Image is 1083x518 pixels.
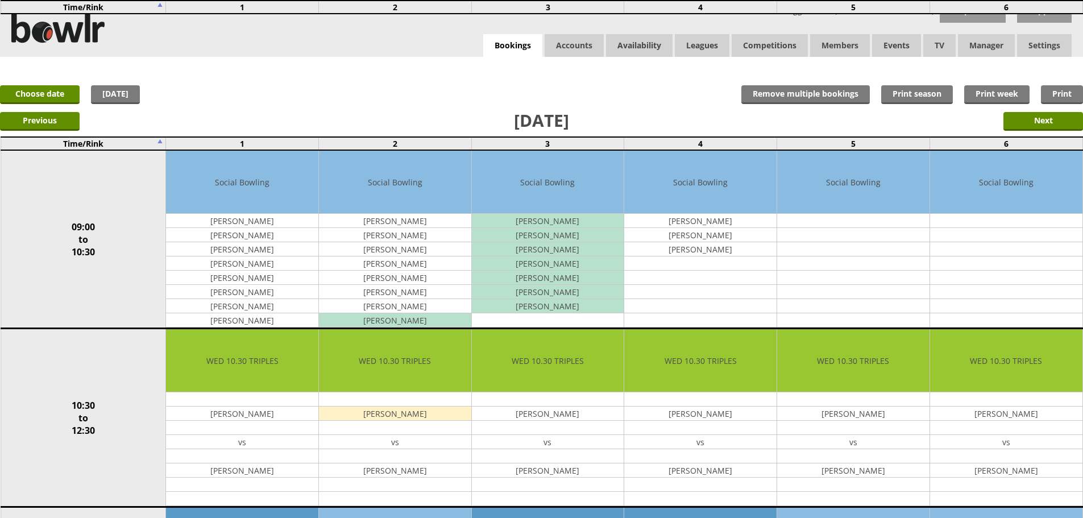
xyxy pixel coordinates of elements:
[319,214,471,228] td: [PERSON_NAME]
[930,151,1082,214] td: Social Bowling
[624,329,777,392] td: WED 10.30 TRIPLES
[624,228,777,242] td: [PERSON_NAME]
[624,1,777,14] td: 4
[1,329,166,507] td: 10:30 to 12:30
[777,463,930,478] td: [PERSON_NAME]
[624,435,777,449] td: vs
[777,1,930,14] td: 5
[732,34,808,57] a: Competitions
[166,329,318,392] td: WED 10.30 TRIPLES
[930,1,1082,14] td: 6
[319,329,471,392] td: WED 10.30 TRIPLES
[1003,112,1083,131] input: Next
[1,1,166,14] td: Time/Rink
[319,271,471,285] td: [PERSON_NAME]
[777,137,930,150] td: 5
[777,435,930,449] td: vs
[545,34,604,57] span: Accounts
[958,34,1015,57] span: Manager
[472,151,624,214] td: Social Bowling
[166,256,318,271] td: [PERSON_NAME]
[872,34,921,57] a: Events
[472,256,624,271] td: [PERSON_NAME]
[472,271,624,285] td: [PERSON_NAME]
[166,299,318,313] td: [PERSON_NAME]
[166,214,318,228] td: [PERSON_NAME]
[472,285,624,299] td: [PERSON_NAME]
[166,285,318,299] td: [PERSON_NAME]
[471,1,624,14] td: 3
[318,137,471,150] td: 2
[166,407,318,421] td: [PERSON_NAME]
[166,313,318,328] td: [PERSON_NAME]
[319,151,471,214] td: Social Bowling
[319,313,471,328] td: [PERSON_NAME]
[624,242,777,256] td: [PERSON_NAME]
[624,407,777,421] td: [PERSON_NAME]
[472,214,624,228] td: [PERSON_NAME]
[472,435,624,449] td: vs
[624,137,777,150] td: 4
[319,299,471,313] td: [PERSON_NAME]
[810,34,870,57] span: Members
[930,407,1082,421] td: [PERSON_NAME]
[675,34,729,57] a: Leagues
[166,151,318,214] td: Social Bowling
[1,137,166,150] td: Time/Rink
[472,299,624,313] td: [PERSON_NAME]
[166,137,319,150] td: 1
[624,151,777,214] td: Social Bowling
[472,407,624,421] td: [PERSON_NAME]
[741,85,870,104] input: Remove multiple bookings
[319,435,471,449] td: vs
[166,435,318,449] td: vs
[319,407,471,421] td: [PERSON_NAME]
[923,34,956,57] span: TV
[91,85,140,104] a: [DATE]
[318,1,471,14] td: 2
[166,271,318,285] td: [PERSON_NAME]
[881,85,953,104] a: Print season
[471,137,624,150] td: 3
[166,1,319,14] td: 1
[777,151,930,214] td: Social Bowling
[166,463,318,478] td: [PERSON_NAME]
[472,463,624,478] td: [PERSON_NAME]
[930,329,1082,392] td: WED 10.30 TRIPLES
[964,85,1030,104] a: Print week
[624,214,777,228] td: [PERSON_NAME]
[472,329,624,392] td: WED 10.30 TRIPLES
[930,137,1082,150] td: 6
[930,463,1082,478] td: [PERSON_NAME]
[1,150,166,329] td: 09:00 to 10:30
[319,256,471,271] td: [PERSON_NAME]
[777,329,930,392] td: WED 10.30 TRIPLES
[624,463,777,478] td: [PERSON_NAME]
[1017,34,1072,57] span: Settings
[930,435,1082,449] td: vs
[472,242,624,256] td: [PERSON_NAME]
[777,407,930,421] td: [PERSON_NAME]
[483,34,542,57] a: Bookings
[319,228,471,242] td: [PERSON_NAME]
[319,242,471,256] td: [PERSON_NAME]
[319,463,471,478] td: [PERSON_NAME]
[319,285,471,299] td: [PERSON_NAME]
[166,242,318,256] td: [PERSON_NAME]
[472,228,624,242] td: [PERSON_NAME]
[166,228,318,242] td: [PERSON_NAME]
[606,34,673,57] a: Availability
[1041,85,1083,104] a: Print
